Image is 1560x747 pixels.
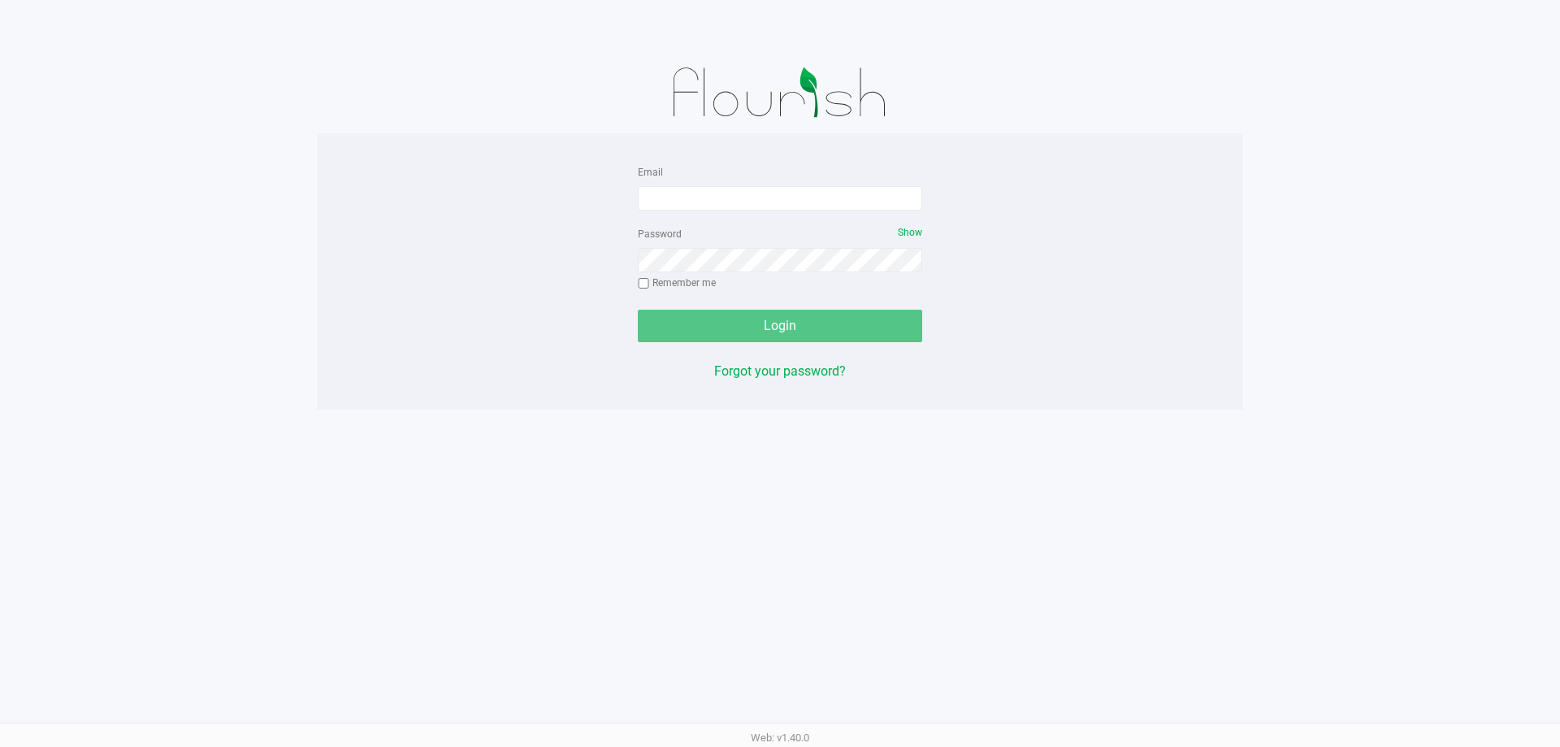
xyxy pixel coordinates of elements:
label: Password [638,227,682,241]
button: Forgot your password? [714,362,846,381]
span: Web: v1.40.0 [751,732,809,744]
label: Remember me [638,276,716,290]
input: Remember me [638,278,649,289]
label: Email [638,165,663,180]
span: Show [898,227,922,238]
